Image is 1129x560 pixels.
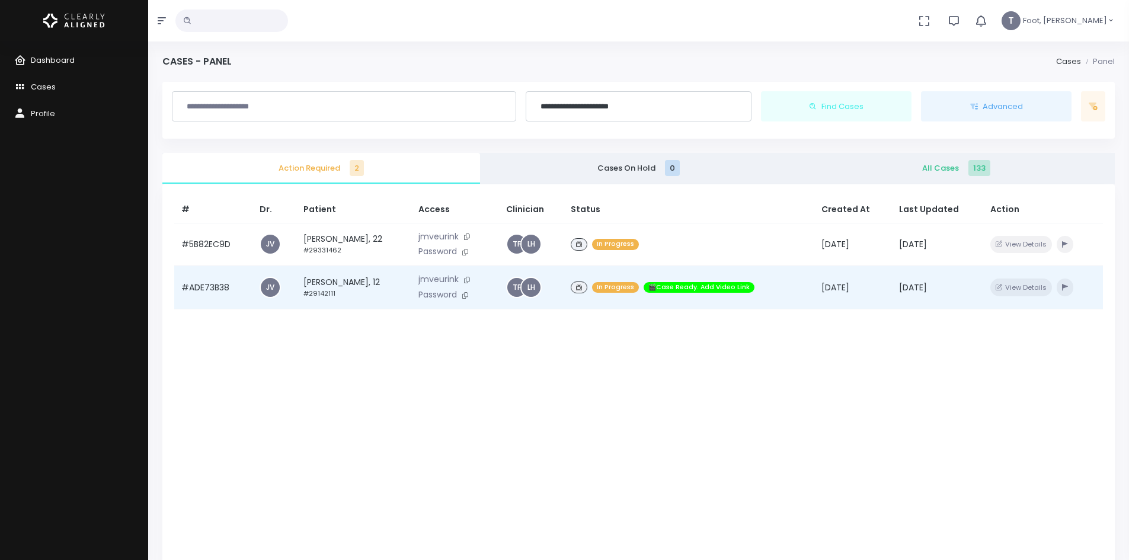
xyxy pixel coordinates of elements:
span: [DATE] [821,281,849,293]
button: View Details [990,279,1051,296]
a: JV [261,235,280,254]
span: 0 [665,160,680,176]
th: # [174,196,252,223]
th: Dr. [252,196,296,223]
button: View Details [990,236,1051,253]
span: [DATE] [899,281,927,293]
th: Status [564,196,814,223]
span: [DATE] [899,238,927,250]
span: Cases [31,81,56,92]
th: Clinician [499,196,564,223]
th: Last Updated [892,196,983,223]
a: TF [507,278,526,297]
span: Profile [31,108,55,119]
p: jmveurink [418,231,492,244]
span: Foot, [PERSON_NAME] [1023,15,1107,27]
a: JV [261,278,280,297]
span: In Progress [592,239,639,250]
span: In Progress [592,282,639,293]
th: Action [983,196,1103,223]
img: Logo Horizontal [43,8,105,33]
li: Panel [1081,56,1115,68]
p: Password [418,245,492,258]
h4: Cases - Panel [162,56,232,67]
span: T [1002,11,1021,30]
span: All Cases [807,162,1105,174]
span: 133 [968,160,990,176]
p: Password [418,289,492,302]
small: #29142111 [303,289,335,298]
a: LH [522,235,540,254]
small: #29331462 [303,245,341,255]
td: [PERSON_NAME], 22 [296,223,411,266]
button: Advanced [921,91,1072,122]
th: Access [411,196,499,223]
p: jmveurink [418,273,492,286]
span: 2 [350,160,364,176]
a: TF [507,235,526,254]
span: Dashboard [31,55,75,66]
span: [DATE] [821,238,849,250]
span: Action Required [172,162,471,174]
span: 🎬Case Ready. Add Video Link [644,282,754,293]
td: [PERSON_NAME], 12 [296,266,411,309]
span: Cases On Hold [490,162,788,174]
th: Patient [296,196,411,223]
th: Created At [814,196,892,223]
td: #ADE73B38 [174,266,252,309]
td: #5B82EC9D [174,223,252,266]
a: LH [522,278,540,297]
button: Find Cases [761,91,911,122]
a: Cases [1056,56,1081,67]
